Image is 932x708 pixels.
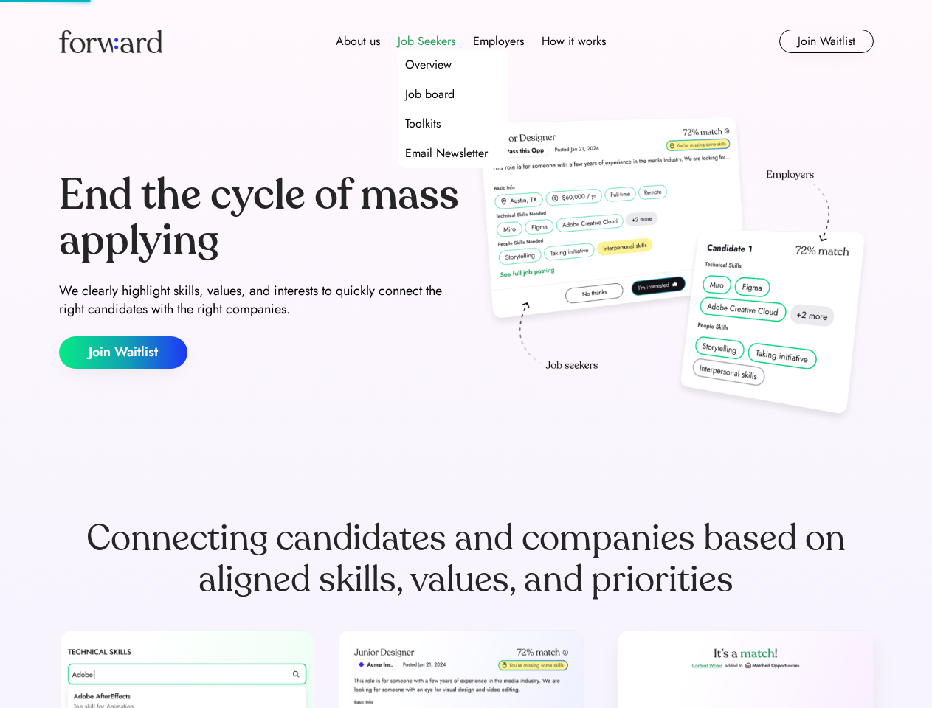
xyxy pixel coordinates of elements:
[405,86,455,103] div: Job board
[59,282,460,319] div: We clearly highlight skills, values, and interests to quickly connect the right candidates with t...
[779,29,874,53] button: Join Waitlist
[336,32,380,50] div: About us
[542,32,606,50] div: How it works
[405,145,488,162] div: Email Newsletter
[473,32,524,50] div: Employers
[59,173,460,263] div: End the cycle of mass applying
[405,115,441,133] div: Toolkits
[59,518,874,600] div: Connecting candidates and companies based on aligned skills, values, and priorities
[59,336,187,369] button: Join Waitlist
[59,29,162,53] img: Forward logo
[405,56,452,74] div: Overview
[472,112,874,429] img: hero-image.png
[398,32,455,50] div: Job Seekers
